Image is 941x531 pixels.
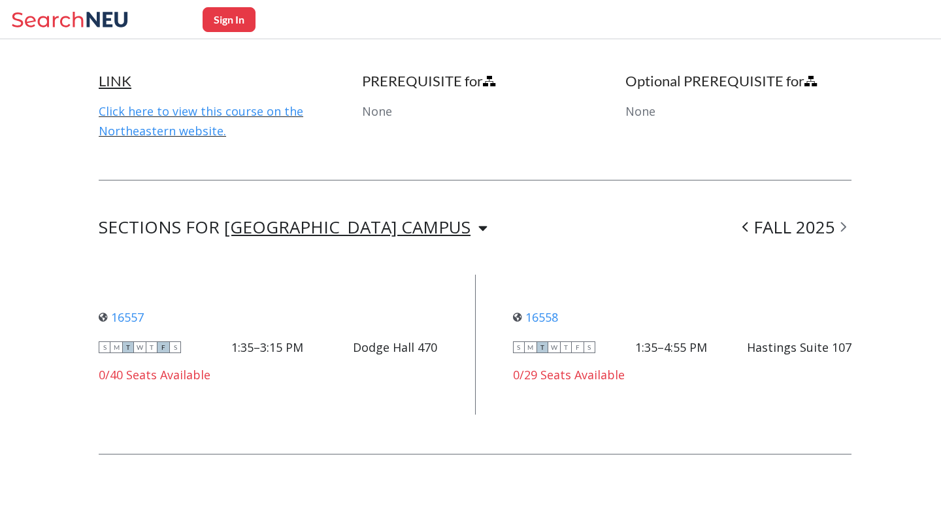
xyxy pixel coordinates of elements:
[99,220,487,235] div: SECTIONS FOR
[224,220,470,234] div: [GEOGRAPHIC_DATA] CAMPUS
[169,341,181,353] span: S
[134,341,146,353] span: W
[625,72,851,90] h4: Optional PREREQUISITE for
[513,368,851,382] div: 0/29 Seats Available
[747,340,851,354] div: Hastings Suite 107
[99,309,144,325] a: 16557
[584,341,595,353] span: S
[203,7,256,32] button: Sign In
[99,72,325,90] h4: LINK
[513,309,558,325] a: 16558
[737,220,851,235] div: FALL 2025
[353,340,437,354] div: Dodge Hall 470
[560,341,572,353] span: T
[362,103,392,119] span: None
[99,368,437,382] div: 0/40 Seats Available
[513,341,525,353] span: S
[157,341,169,353] span: F
[362,72,588,90] h4: PREREQUISITE for
[110,341,122,353] span: M
[625,103,655,119] span: None
[537,341,548,353] span: T
[99,103,303,139] a: Click here to view this course on the Northeastern website.
[99,341,110,353] span: S
[572,341,584,353] span: F
[146,341,157,353] span: T
[525,341,537,353] span: M
[548,341,560,353] span: W
[122,341,134,353] span: T
[231,340,303,354] div: 1:35–3:15 PM
[635,340,707,354] div: 1:35–4:55 PM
